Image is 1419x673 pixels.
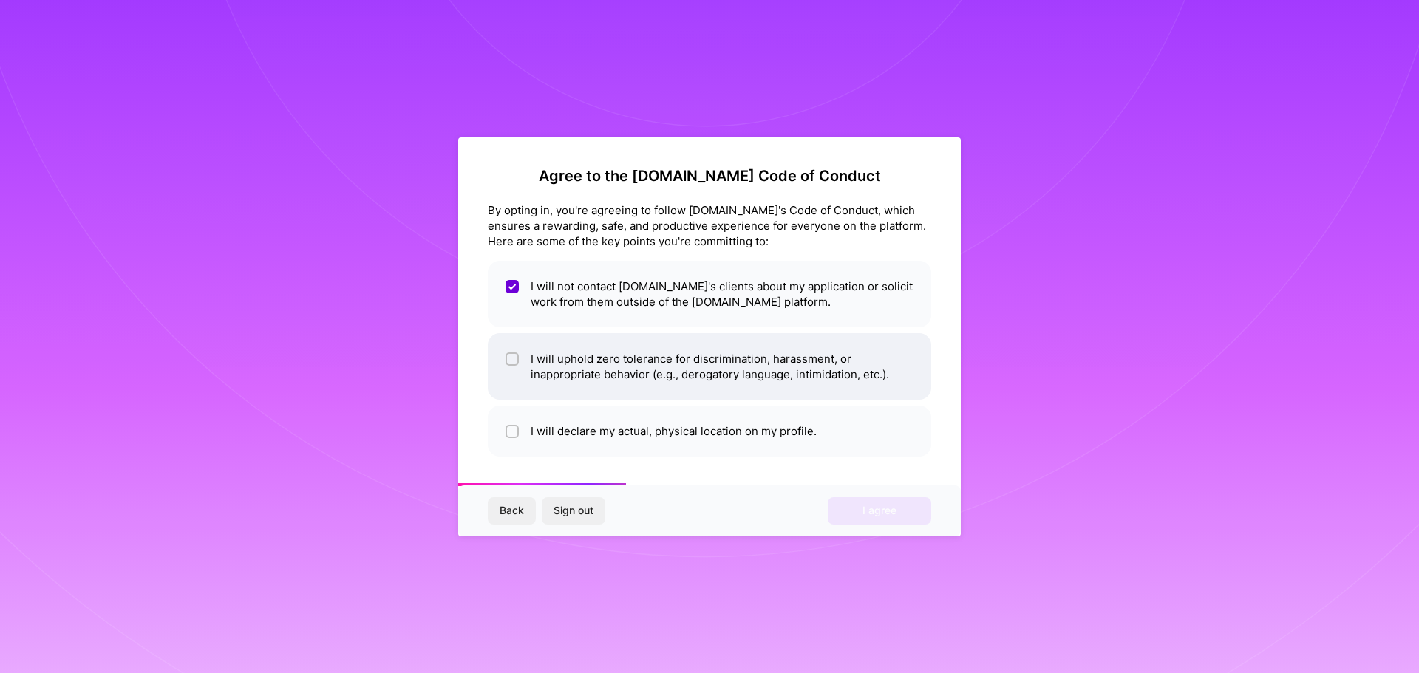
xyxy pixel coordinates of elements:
[488,406,931,457] li: I will declare my actual, physical location on my profile.
[488,497,536,524] button: Back
[488,202,931,249] div: By opting in, you're agreeing to follow [DOMAIN_NAME]'s Code of Conduct, which ensures a rewardin...
[488,167,931,185] h2: Agree to the [DOMAIN_NAME] Code of Conduct
[488,333,931,400] li: I will uphold zero tolerance for discrimination, harassment, or inappropriate behavior (e.g., der...
[554,503,593,518] span: Sign out
[500,503,524,518] span: Back
[542,497,605,524] button: Sign out
[488,261,931,327] li: I will not contact [DOMAIN_NAME]'s clients about my application or solicit work from them outside...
